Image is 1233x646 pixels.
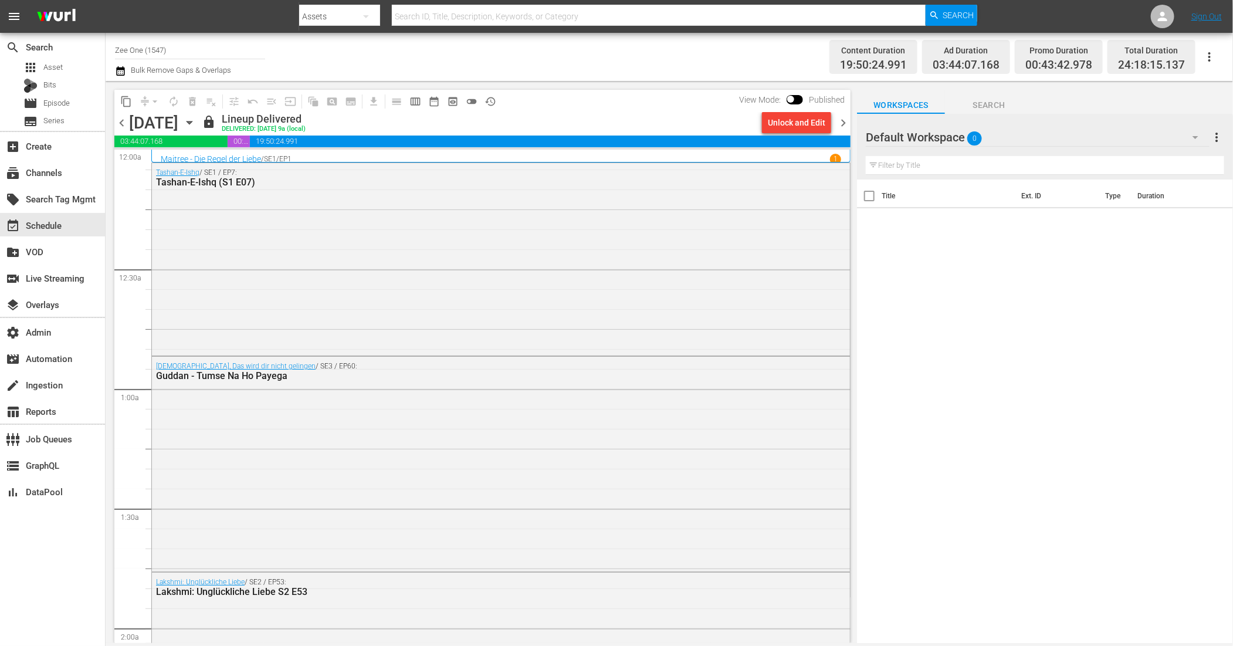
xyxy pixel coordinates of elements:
span: Search [6,40,20,55]
th: Ext. ID [1015,180,1099,212]
span: Workspaces [857,98,945,113]
span: VOD [6,245,20,259]
a: Tashan-E-Ishq [156,168,199,177]
span: 19:50:24.991 [250,136,851,147]
span: View Mode: [733,95,787,104]
span: Update Metadata from Key Asset [281,92,300,111]
span: Overlays [6,298,20,312]
button: more_vert [1210,123,1224,151]
span: Copy Lineup [117,92,136,111]
span: Select an event to delete [183,92,202,111]
button: Unlock and Edit [762,112,831,133]
span: Series [43,115,65,127]
span: Customize Events [221,90,243,113]
a: Lakshmi: Unglückliche Liebe [156,578,245,586]
span: 24 hours Lineup View is OFF [462,92,481,111]
span: more_vert [1210,130,1224,144]
span: Episode [43,97,70,109]
span: Fill episodes with ad slates [262,92,281,111]
span: Bits [43,79,56,91]
div: Tashan-E-Ishq (S1 E07) [156,177,781,188]
div: Lineup Delivered [222,113,306,126]
div: DELIVERED: [DATE] 9a (local) [222,126,306,133]
span: Episode [23,96,38,110]
span: Asset [43,62,63,73]
span: 03:44:07.168 [114,136,228,147]
span: 00:43:42.978 [1025,59,1092,72]
button: Search [926,5,977,26]
span: Schedule [6,219,20,233]
span: toggle_off [466,96,477,107]
span: Month Calendar View [425,92,443,111]
th: Title [882,180,1014,212]
span: Asset [23,60,38,75]
span: calendar_view_week_outlined [409,96,421,107]
th: Duration [1131,180,1201,212]
div: Ad Duration [933,42,1000,59]
span: preview_outlined [447,96,459,107]
span: DataPool [6,485,20,499]
span: View Backup [443,92,462,111]
span: GraphQL [6,459,20,473]
span: Channels [6,166,20,180]
span: Day Calendar View [383,90,406,113]
img: ans4CAIJ8jUAAAAAAAAAAAAAAAAAAAAAAAAgQb4GAAAAAAAAAAAAAAAAAAAAAAAAJMjXAAAAAAAAAAAAAAAAAAAAAAAAgAT5G... [28,3,84,31]
div: Default Workspace [866,121,1210,154]
span: Job Queues [6,432,20,447]
p: / [261,155,264,163]
span: content_copy [120,96,132,107]
span: menu [7,9,21,23]
div: Promo Duration [1025,42,1092,59]
p: SE1 / [264,155,279,163]
div: Total Duration [1118,42,1185,59]
span: 24:18:15.137 [1118,59,1185,72]
span: chevron_left [114,116,129,130]
span: Ingestion [6,378,20,393]
div: Bits [23,79,38,93]
div: / SE3 / EP60: [156,362,781,381]
span: Series [23,114,38,128]
p: 1 [834,155,838,163]
span: Download as CSV [360,90,383,113]
span: history_outlined [485,96,496,107]
span: Loop Content [164,92,183,111]
span: Create [6,140,20,154]
div: Content Duration [840,42,907,59]
span: Create Series Block [341,92,360,111]
span: Search [945,98,1033,113]
span: Reports [6,405,20,419]
span: Live Streaming [6,272,20,286]
div: Lakshmi: Unglückliche Liebe S2 E53 [156,586,781,597]
div: / SE1 / EP7: [156,168,781,188]
span: chevron_right [836,116,851,130]
span: Search [943,5,974,26]
a: Maitree - Die Regel der Liebe [161,154,261,164]
a: Sign Out [1191,12,1222,21]
span: 19:50:24.991 [840,59,907,72]
span: lock [202,115,216,129]
span: Bulk Remove Gaps & Overlaps [129,66,231,75]
div: / SE2 / EP53: [156,578,781,597]
span: date_range_outlined [428,96,440,107]
span: Admin [6,326,20,340]
th: Type [1099,180,1131,212]
span: Automation [6,352,20,366]
span: 0 [967,126,982,151]
a: [DEMOGRAPHIC_DATA], Das wird dir nicht gelingen [156,362,316,370]
div: Guddan - Tumse Na Ho Payega [156,370,781,381]
span: Search Tag Mgmt [6,192,20,207]
span: Clear Lineup [202,92,221,111]
span: View History [481,92,500,111]
div: [DATE] [129,113,178,133]
span: Revert to Primary Episode [243,92,262,111]
span: Remove Gaps & Overlaps [136,92,164,111]
span: 00:43:42.978 [228,136,250,147]
span: Toggle to switch from Published to Draft view. [787,95,795,103]
span: Published [803,95,851,104]
p: EP1 [279,155,292,163]
div: Unlock and Edit [768,112,825,133]
span: 03:44:07.168 [933,59,1000,72]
